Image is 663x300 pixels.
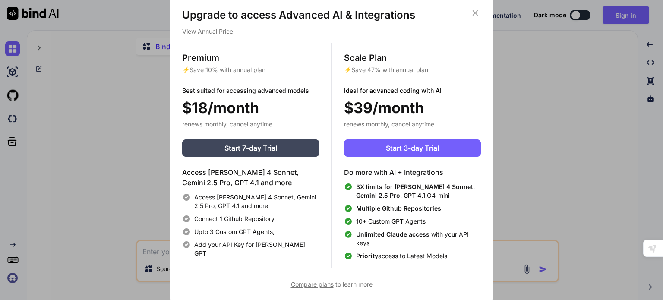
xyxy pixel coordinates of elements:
span: Compare plans [291,281,334,288]
button: Start 7-day Trial [182,139,319,157]
h4: Do more with AI + Integrations [344,167,481,177]
span: Upto 3 Custom GPT Agents; [194,227,275,236]
span: $18/month [182,97,259,119]
span: with your API keys [356,230,481,247]
h3: Scale Plan [344,52,481,64]
span: Connect 1 Github Repository [194,215,275,223]
h3: Premium [182,52,319,64]
span: Priority [356,252,378,259]
span: $39/month [344,97,424,119]
p: ⚡ with annual plan [344,66,481,74]
span: 3X limits for [PERSON_NAME] 4 Sonnet, Gemini 2.5 Pro, GPT 4.1, [356,183,475,199]
h1: Upgrade to access Advanced AI & Integrations [182,8,481,22]
span: access to Latest Models [356,252,447,260]
span: Save 10% [189,66,218,73]
span: Start 7-day Trial [224,143,277,153]
button: Start 3-day Trial [344,139,481,157]
span: Add your API Key for [PERSON_NAME], GPT [194,240,319,258]
span: Access [PERSON_NAME] 4 Sonnet, Gemini 2.5 Pro, GPT 4.1 and more [194,193,319,210]
span: Multiple Github Repositories [356,205,441,212]
span: Start 3-day Trial [386,143,439,153]
span: Unlimited Claude access [356,231,431,238]
p: ⚡ with annual plan [182,66,319,74]
span: O4-mini [356,183,481,200]
span: renews monthly, cancel anytime [182,120,272,128]
span: renews monthly, cancel anytime [344,120,434,128]
span: Save 47% [351,66,381,73]
h4: Access [PERSON_NAME] 4 Sonnet, Gemini 2.5 Pro, GPT 4.1 and more [182,167,319,188]
p: View Annual Price [182,27,481,36]
p: Best suited for accessing advanced models [182,86,319,95]
p: Ideal for advanced coding with AI [344,86,481,95]
span: to learn more [291,281,373,288]
span: 10+ Custom GPT Agents [356,217,426,226]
